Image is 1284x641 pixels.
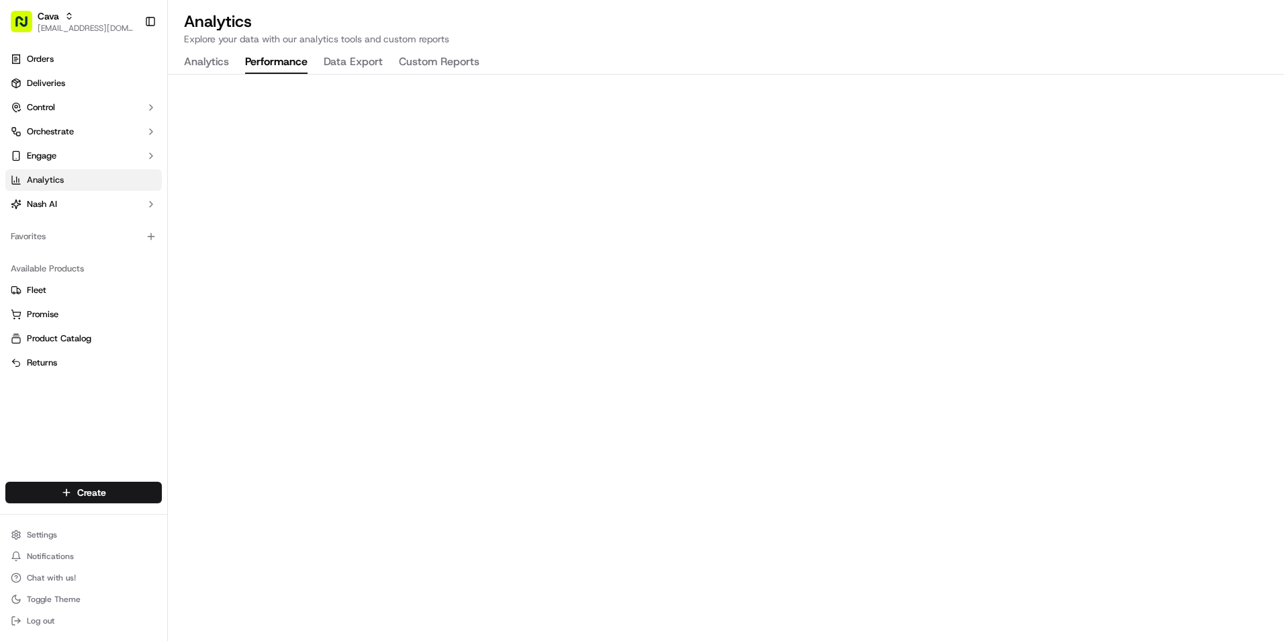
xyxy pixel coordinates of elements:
[27,198,57,210] span: Nash AI
[27,150,56,162] span: Engage
[11,357,156,369] a: Returns
[184,32,1268,46] p: Explore your data with our analytics tools and custom reports
[5,482,162,503] button: Create
[5,280,162,301] button: Fleet
[113,245,118,255] span: •
[146,208,150,219] span: •
[27,77,65,89] span: Deliveries
[27,53,54,65] span: Orders
[13,196,35,222] img: Wisdom Oko
[5,547,162,566] button: Notifications
[27,529,57,540] span: Settings
[8,295,108,319] a: 📗Knowledge Base
[5,169,162,191] a: Analytics
[324,51,383,74] button: Data Export
[42,208,143,219] span: Wisdom [PERSON_NAME]
[5,611,162,630] button: Log out
[5,304,162,325] button: Promise
[11,308,156,320] a: Promise
[134,333,163,343] span: Pylon
[38,9,59,23] button: Cava
[27,101,55,114] span: Control
[95,333,163,343] a: Powered byPylon
[399,51,479,74] button: Custom Reports
[5,568,162,587] button: Chat with us!
[27,357,57,369] span: Returns
[127,300,216,314] span: API Documentation
[184,51,229,74] button: Analytics
[27,284,46,296] span: Fleet
[108,295,221,319] a: 💻API Documentation
[27,551,74,562] span: Notifications
[5,5,139,38] button: Cava[EMAIL_ADDRESS][DOMAIN_NAME]
[153,208,181,219] span: [DATE]
[77,486,106,499] span: Create
[5,97,162,118] button: Control
[5,258,162,280] div: Available Products
[113,302,124,312] div: 💻
[27,308,58,320] span: Promise
[27,333,91,345] span: Product Catalog
[5,352,162,374] button: Returns
[27,126,74,138] span: Orchestrate
[5,121,162,142] button: Orchestrate
[27,209,38,220] img: 1736555255976-a54dd68f-1ca7-489b-9aae-adbdc363a1c4
[121,245,148,255] span: [DATE]
[27,572,76,583] span: Chat with us!
[5,194,162,215] button: Nash AI
[11,284,156,296] a: Fleet
[5,73,162,94] a: Deliveries
[5,525,162,544] button: Settings
[5,145,162,167] button: Engage
[5,226,162,247] div: Favorites
[27,594,81,605] span: Toggle Theme
[168,75,1284,641] iframe: Performance
[184,11,1268,32] h2: Analytics
[11,333,156,345] a: Product Catalog
[27,245,38,256] img: 1736555255976-a54dd68f-1ca7-489b-9aae-adbdc363a1c4
[228,132,244,148] button: Start new chat
[27,174,64,186] span: Analytics
[5,590,162,609] button: Toggle Theme
[208,172,244,188] button: See all
[42,245,111,255] span: Klarizel Pensader
[13,232,35,253] img: Klarizel Pensader
[5,328,162,349] button: Product Catalog
[245,51,308,74] button: Performance
[13,302,24,312] div: 📗
[13,175,90,185] div: Past conversations
[27,615,54,626] span: Log out
[5,48,162,70] a: Orders
[38,23,134,34] button: [EMAIL_ADDRESS][DOMAIN_NAME]
[27,300,103,314] span: Knowledge Base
